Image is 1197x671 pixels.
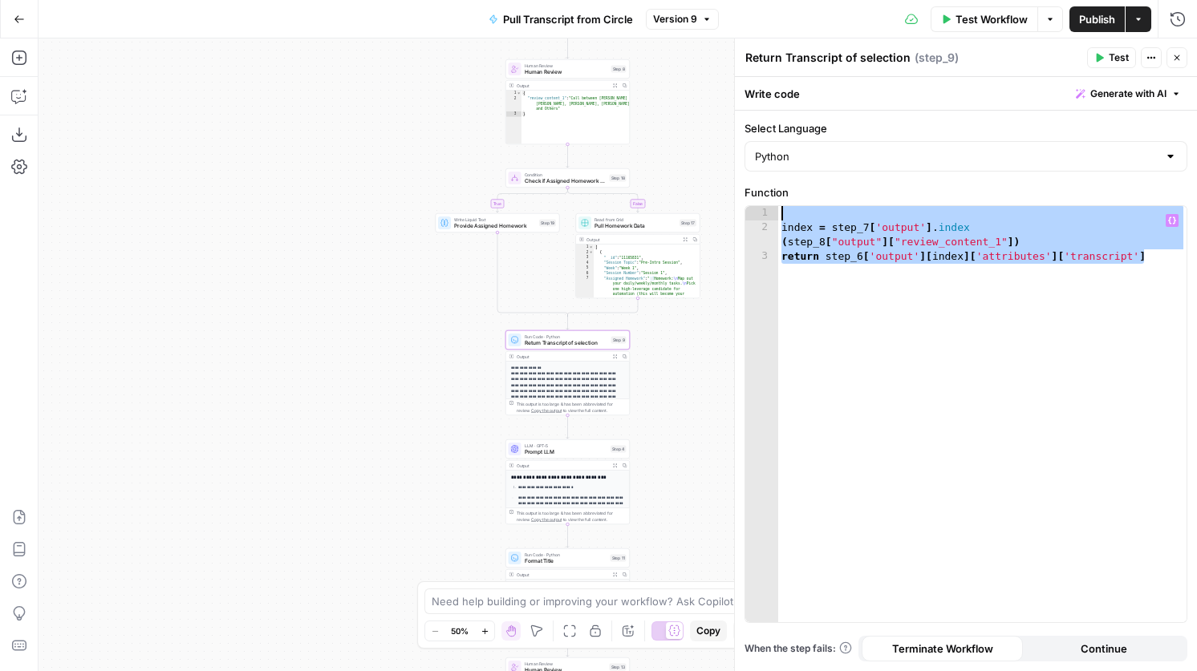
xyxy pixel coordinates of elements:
input: Python [755,148,1158,164]
div: Step 19 [539,220,556,227]
div: Output [517,83,608,89]
span: Format Title [525,557,607,565]
span: Test [1109,51,1129,65]
button: Copy [690,620,727,641]
g: Edge from step_8 to step_18 [566,144,569,168]
div: This output is too large & has been abbreviated for review. to view the full content. [517,401,627,414]
button: Test [1087,47,1136,68]
div: 2 [506,96,522,112]
div: 7 [576,276,594,307]
span: Version 9 [653,12,697,26]
button: Publish [1069,6,1125,32]
div: Read from GridPull Homework DataStep 17Output[ { "__id":"11165831", "Session Topic":"Pre-Intro Se... [576,213,700,298]
span: 50% [451,625,469,637]
g: Edge from step_19 to step_18-conditional-end [497,232,568,317]
button: Pull Transcript from Circle [479,6,643,32]
g: Edge from step_18-conditional-end to step_9 [566,315,569,330]
g: Edge from step_11 to step_13 [566,633,569,657]
span: Pull Transcript from Circle [503,11,633,27]
span: Toggle code folding, rows 1 through 3 [517,91,521,96]
span: Return Transcript of selection [525,339,608,347]
div: 2 [576,250,594,256]
span: Human Review [525,68,608,76]
div: 6 [576,271,594,277]
g: Edge from step_4 to step_11 [566,524,569,548]
div: 5 [576,265,594,271]
span: Provide Assigned Homework [454,222,536,230]
label: Function [745,184,1187,200]
span: Condition [525,172,607,178]
span: Toggle code folding, rows 2 through 8 [589,250,594,256]
div: Step 9 [611,337,627,344]
div: 3 [576,255,594,261]
div: Human ReviewHuman ReviewStep 8Output{ "review_content_1":"Call between [PERSON_NAME] [PERSON_NAME... [505,59,630,144]
span: Publish [1079,11,1115,27]
span: Run Code · Python [525,552,607,558]
div: 2 [745,220,778,249]
button: Continue [1023,636,1184,661]
a: When the step fails: [745,641,852,656]
div: This output is too large & has been abbreviated for review. to view the full content. [517,510,627,523]
div: Step 13 [610,664,627,671]
span: Copy [696,624,720,638]
div: 1 [506,91,522,96]
div: 3 [745,249,778,264]
span: Test Workflow [956,11,1028,27]
div: 3 [506,111,522,117]
div: 1 [745,206,778,220]
button: Test Workflow [931,6,1037,32]
g: Edge from step_9 to step_4 [566,415,569,439]
div: ConditionCheck if Assigned Homework ProvidedStep 18 [505,168,630,188]
span: Continue [1081,641,1127,657]
button: Generate with AI [1069,83,1187,104]
g: Edge from step_7 to step_8 [566,35,569,59]
span: Terminate Workflow [892,641,993,657]
textarea: Return Transcript of selection [745,50,911,66]
span: Write Liquid Text [454,216,536,223]
span: Prompt LLM [525,448,608,456]
g: Edge from step_18 to step_17 [568,188,639,212]
div: Write code [735,77,1197,110]
span: Check if Assigned Homework Provided [525,177,607,185]
div: Step 17 [680,220,696,227]
span: Run Code · Python [525,333,608,340]
div: Output [517,572,608,578]
div: 4 [576,261,594,266]
span: ( step_9 ) [915,50,959,66]
div: 1 [576,245,594,250]
div: Output [517,463,608,469]
div: Write Liquid TextProvide Assigned HomeworkStep 19 [436,213,560,232]
div: Step 11 [611,555,627,562]
span: Toggle code folding, rows 1 through 79 [589,245,594,250]
g: Edge from step_17 to step_18-conditional-end [568,298,639,317]
label: Select Language [745,120,1187,136]
span: Human Review [525,63,608,69]
span: LLM · GPT-5 [525,443,608,449]
span: Generate with AI [1090,87,1167,101]
div: Output [517,354,608,360]
div: Step 8 [611,66,627,73]
div: Step 18 [610,175,627,182]
div: Output [586,236,678,243]
button: Version 9 [646,9,719,30]
div: Step 4 [611,446,627,453]
span: Pull Homework Data [594,222,676,230]
span: Copy the output [531,408,562,413]
g: Edge from step_18 to step_19 [497,188,568,212]
span: Human Review [525,661,607,667]
span: Read from Grid [594,216,676,223]
span: Copy the output [531,517,562,522]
